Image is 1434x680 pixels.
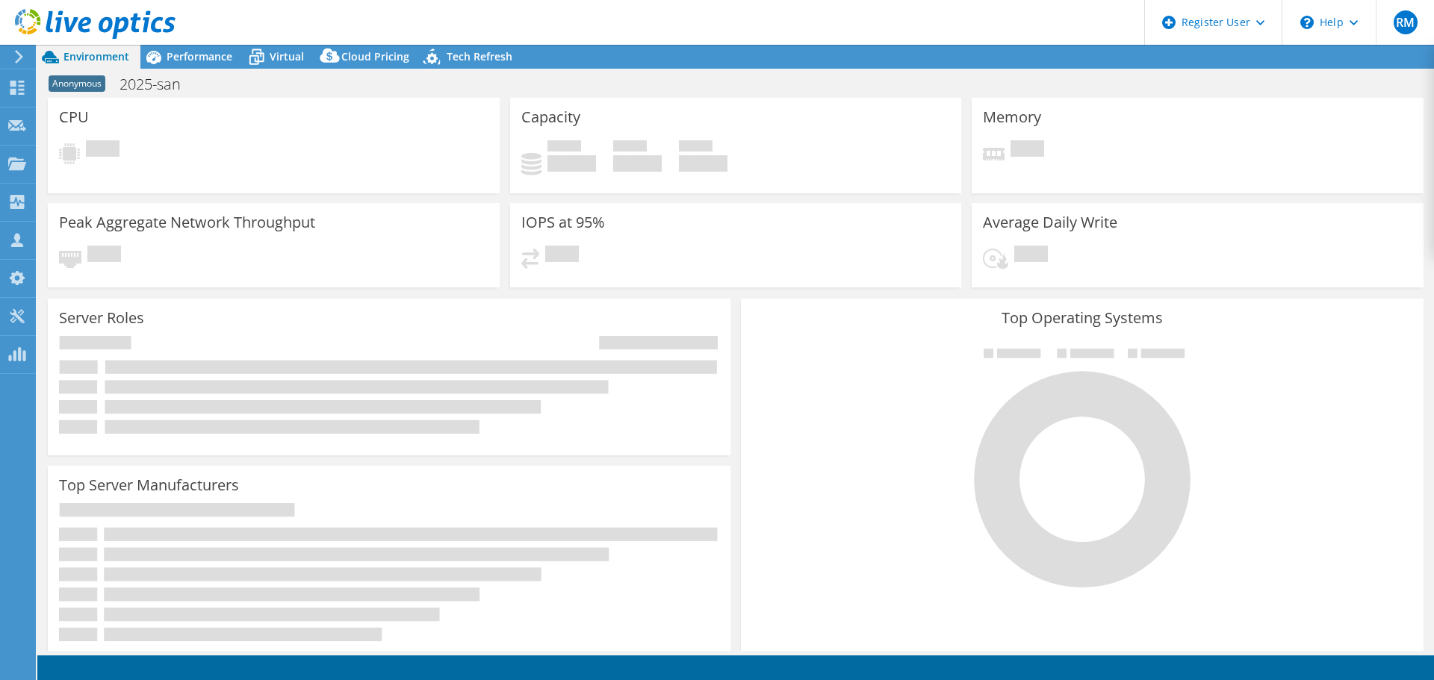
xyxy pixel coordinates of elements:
[49,75,105,92] span: Anonymous
[59,310,144,326] h3: Server Roles
[1394,10,1418,34] span: RM
[1014,246,1048,266] span: Pending
[341,49,409,63] span: Cloud Pricing
[983,214,1117,231] h3: Average Daily Write
[59,109,89,125] h3: CPU
[59,214,315,231] h3: Peak Aggregate Network Throughput
[545,246,579,266] span: Pending
[63,49,129,63] span: Environment
[270,49,304,63] span: Virtual
[86,140,119,160] span: Pending
[521,214,605,231] h3: IOPS at 95%
[752,310,1412,326] h3: Top Operating Systems
[613,140,647,155] span: Free
[547,155,596,172] h4: 0 GiB
[547,140,581,155] span: Used
[613,155,662,172] h4: 0 GiB
[1300,16,1314,29] svg: \n
[113,76,204,93] h1: 2025-san
[521,109,580,125] h3: Capacity
[59,477,239,493] h3: Top Server Manufacturers
[983,109,1041,125] h3: Memory
[87,246,121,266] span: Pending
[447,49,512,63] span: Tech Refresh
[679,140,713,155] span: Total
[679,155,727,172] h4: 0 GiB
[1011,140,1044,160] span: Pending
[167,49,232,63] span: Performance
